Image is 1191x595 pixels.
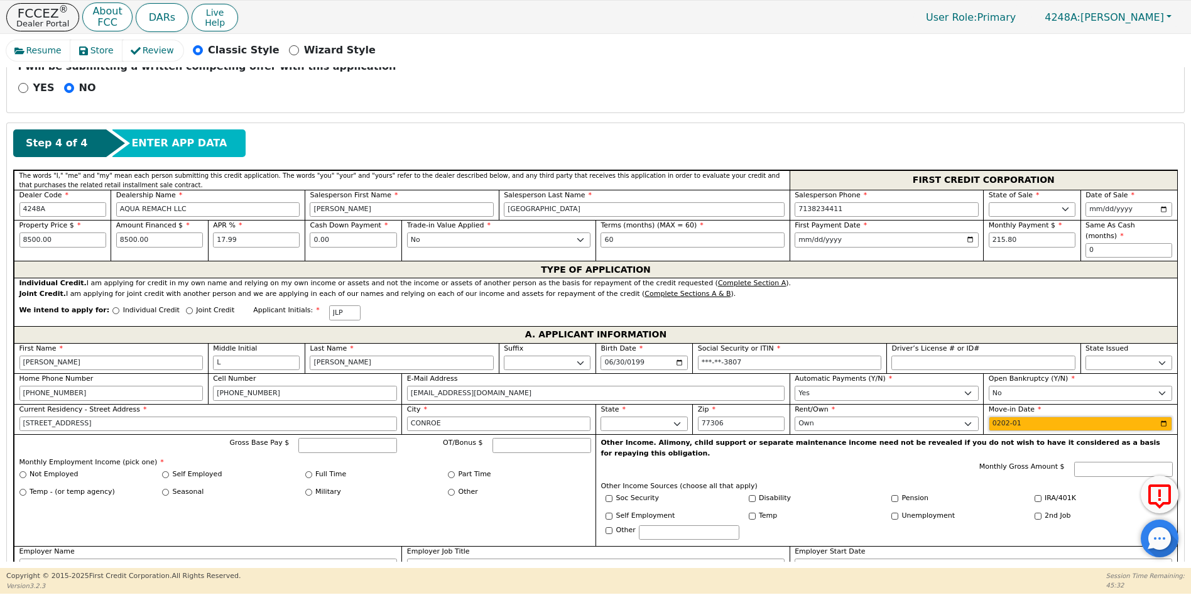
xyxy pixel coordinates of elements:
[253,306,320,314] span: Applicant Initials:
[795,559,1172,574] input: YYYY-MM-DD
[192,4,238,31] a: LiveHelp
[1085,344,1128,352] span: State Issued
[171,572,241,580] span: All Rights Reserved.
[926,11,977,23] span: User Role :
[601,481,1173,492] p: Other Income Sources (choose all that apply)
[143,44,174,57] span: Review
[616,493,659,504] label: Soc Security
[173,469,222,480] label: Self Employed
[795,221,867,229] span: First Payment Date
[601,221,697,229] span: Terms (months) (MAX = 60)
[525,327,666,343] span: A. APPLICANT INFORMATION
[59,4,68,15] sup: ®
[601,344,643,352] span: Birth Date
[891,344,979,352] span: Driver’s License # or ID#
[1085,202,1172,217] input: YYYY-MM-DD
[759,511,777,521] label: Temp
[795,405,835,413] span: Rent/Own
[1035,513,1041,520] input: Y/N
[26,44,62,57] span: Resume
[459,469,491,480] label: Part Time
[19,405,147,413] span: Current Residency - Street Address
[213,374,256,383] span: Cell Number
[989,374,1075,383] span: Open Bankruptcy (Y/N)
[541,261,651,278] span: TYPE OF APPLICATION
[698,344,780,352] span: Social Security or ITIN
[459,487,478,498] label: Other
[30,469,78,480] label: Not Employed
[14,170,790,190] div: The words "I," "me" and "my" mean each person submitting this credit application. The words "you"...
[913,172,1055,188] span: FIRST CREDIT CORPORATION
[82,3,132,32] button: AboutFCC
[1045,493,1076,504] label: IRA/401K
[315,487,341,498] label: Military
[1141,476,1178,513] button: Report Error to FCC
[208,43,280,58] p: Classic Style
[213,386,397,401] input: 303-867-5309 x104
[19,191,68,199] span: Dealer Code
[6,571,241,582] p: Copyright © 2015- 2025 First Credit Corporation.
[891,513,898,520] input: Y/N
[644,290,731,298] u: Complete Sections A & B
[18,59,1173,74] p: I will be submitting a written competing offer with this application
[979,462,1065,471] span: Monthly Gross Amount $
[123,305,180,316] p: Individual Credit
[1106,571,1185,581] p: Session Time Remaining:
[407,374,458,383] span: E-Mail Address
[315,469,346,480] label: Full Time
[304,43,376,58] p: Wizard Style
[795,191,867,199] span: Salesperson Phone
[1045,511,1070,521] label: 2nd Job
[795,374,892,383] span: Automatic Payments (Y/N)
[19,344,63,352] span: First Name
[310,344,353,352] span: Last Name
[989,191,1040,199] span: State of Sale
[698,405,715,413] span: Zip
[131,136,227,151] span: ENTER APP DATA
[443,439,483,447] span: OT/Bonus $
[16,19,69,28] p: Dealer Portal
[989,417,1173,432] input: YYYY-MM-DD
[601,356,687,371] input: YYYY-MM-DD
[19,386,204,401] input: 303-867-5309 x104
[407,547,470,555] span: Employer Job Title
[19,547,75,555] span: Employer Name
[606,495,612,502] input: Y/N
[6,3,79,31] button: FCCEZ®Dealer Portal
[19,290,66,298] strong: Joint Credit.
[616,511,675,521] label: Self Employment
[136,3,188,32] button: DARs
[1031,8,1185,27] button: 4248A:[PERSON_NAME]
[749,495,756,502] input: Y/N
[92,6,122,16] p: About
[6,40,71,61] button: Resume
[698,417,785,432] input: 90210
[310,221,388,229] span: Cash Down Payment
[718,279,786,287] u: Complete Section A
[1085,221,1135,240] span: Same As Cash (months)
[989,405,1041,413] span: Move-in Date
[30,487,115,498] label: Temp - (or temp agency)
[891,495,898,502] input: Y/N
[759,493,791,504] label: Disability
[407,405,427,413] span: City
[606,513,612,520] input: Y/N
[19,305,110,326] span: We intend to apply for:
[601,438,1173,459] p: Other Income. Alimony, child support or separate maintenance income need not be revealed if you d...
[504,344,523,352] span: Suffix
[19,457,591,468] p: Monthly Employment Income (pick one)
[1045,11,1164,23] span: [PERSON_NAME]
[26,136,87,151] span: Step 4 of 4
[205,8,225,18] span: Live
[1085,243,1172,258] input: 0
[213,221,242,229] span: APR %
[33,80,55,96] p: YES
[19,221,81,229] span: Property Price $
[19,289,1173,300] div: I am applying for joint credit with another person and we are applying in each of our names and r...
[196,305,234,316] p: Joint Credit
[1106,581,1185,590] p: 45:32
[16,7,69,19] p: FCCEZ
